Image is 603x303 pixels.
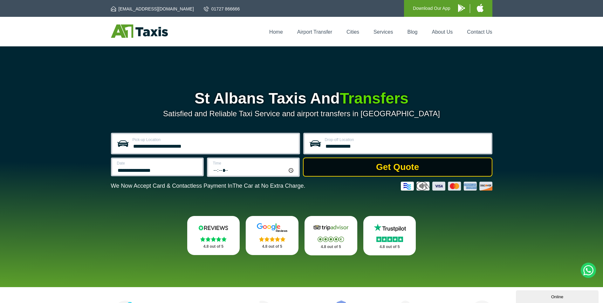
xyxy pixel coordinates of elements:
p: 4.8 out of 5 [194,243,233,251]
a: Contact Us [467,29,492,35]
img: Tripadvisor [312,223,350,232]
img: A1 Taxis Android App [458,4,465,12]
a: Google Stars 4.8 out of 5 [246,216,298,255]
iframe: chat widget [516,289,600,303]
a: Trustpilot Stars 4.8 out of 5 [363,216,416,255]
span: Transfers [340,90,408,107]
p: We Now Accept Card & Contactless Payment In [111,183,305,189]
a: About Us [432,29,453,35]
a: Reviews.io Stars 4.8 out of 5 [187,216,240,255]
button: Get Quote [303,158,492,177]
p: Satisfied and Reliable Taxi Service and airport transfers in [GEOGRAPHIC_DATA] [111,109,492,118]
a: Tripadvisor Stars 4.8 out of 5 [305,216,357,255]
img: Trustpilot [371,223,409,232]
label: Date [117,161,199,165]
img: Credit And Debit Cards [401,182,492,191]
a: Services [373,29,393,35]
img: Google [253,223,291,232]
p: 4.8 out of 5 [253,243,291,251]
h1: St Albans Taxis And [111,91,492,106]
a: Home [269,29,283,35]
a: Cities [346,29,359,35]
p: 4.8 out of 5 [370,243,409,251]
a: 01727 866666 [204,6,240,12]
label: Drop-off Location [325,138,487,142]
label: Time [213,161,295,165]
img: A1 Taxis iPhone App [477,4,483,12]
p: Download Our App [413,4,450,12]
a: [EMAIL_ADDRESS][DOMAIN_NAME] [111,6,194,12]
p: 4.8 out of 5 [312,243,350,251]
img: Stars [259,237,285,242]
img: Reviews.io [194,223,232,232]
img: Stars [376,237,403,242]
img: Stars [318,237,344,242]
a: Blog [407,29,417,35]
span: The Car at No Extra Charge. [232,183,305,189]
a: Airport Transfer [297,29,332,35]
img: Stars [200,237,227,242]
img: A1 Taxis St Albans LTD [111,24,168,38]
label: Pick-up Location [133,138,295,142]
